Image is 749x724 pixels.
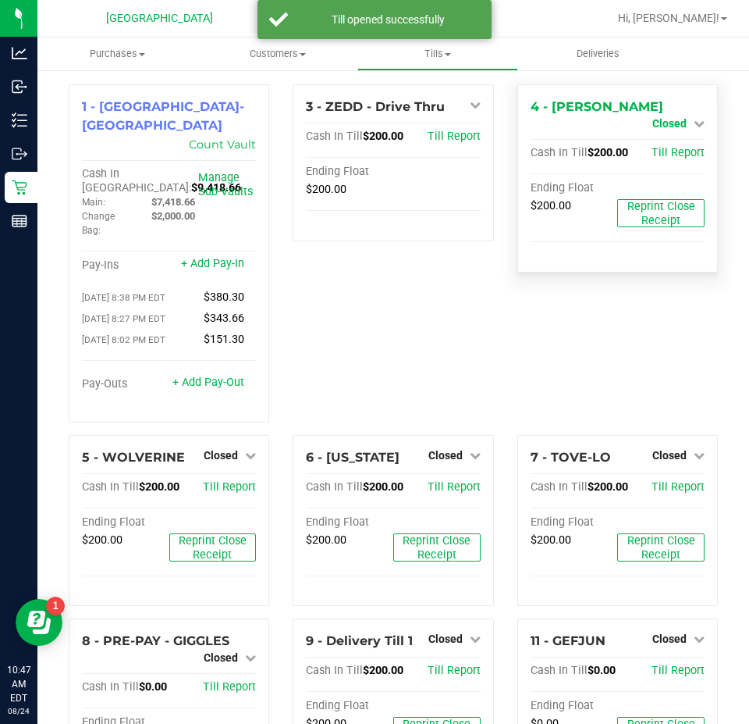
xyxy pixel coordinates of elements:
[181,257,244,270] a: + Add Pay-In
[46,597,65,615] iframe: Resource center unread badge
[139,480,179,494] span: $200.00
[82,680,139,694] span: Cash In Till
[204,651,238,664] span: Closed
[531,99,663,114] span: 4 - [PERSON_NAME]
[531,199,571,212] span: $200.00
[306,633,413,648] span: 9 - Delivery Till 1
[652,117,687,130] span: Closed
[652,633,687,645] span: Closed
[37,47,197,61] span: Purchases
[531,664,587,677] span: Cash In Till
[37,37,197,70] a: Purchases
[82,480,139,494] span: Cash In Till
[82,259,169,273] div: Pay-Ins
[627,200,695,227] span: Reprint Close Receipt
[306,480,363,494] span: Cash In Till
[357,37,517,70] a: Tills
[169,533,257,562] button: Reprint Close Receipt
[12,146,27,162] inline-svg: Outbound
[403,534,470,562] span: Reprint Close Receipt
[428,449,463,462] span: Closed
[363,130,403,143] span: $200.00
[139,680,167,694] span: $0.00
[363,664,403,677] span: $200.00
[189,137,256,152] a: Count Vault
[306,533,346,547] span: $200.00
[12,79,27,95] inline-svg: Inbound
[531,633,605,648] span: 11 - GEFJUN
[428,664,481,677] a: Till Report
[12,213,27,229] inline-svg: Reports
[151,210,195,222] span: $2,000.00
[204,312,244,325] span: $343.66
[306,450,399,465] span: 6 - [US_STATE]
[12,112,27,128] inline-svg: Inventory
[106,12,213,25] span: [GEOGRAPHIC_DATA]
[531,450,611,465] span: 7 - TOVE-LO
[82,292,165,303] span: [DATE] 8:38 PM EDT
[651,664,705,677] a: Till Report
[191,181,241,194] span: $9,418.66
[428,633,463,645] span: Closed
[82,99,244,133] span: 1 - [GEOGRAPHIC_DATA]-[GEOGRAPHIC_DATA]
[531,699,618,713] div: Ending Float
[82,515,169,530] div: Ending Float
[203,480,256,494] a: Till Report
[428,480,481,494] a: Till Report
[363,480,403,494] span: $200.00
[12,45,27,61] inline-svg: Analytics
[151,196,195,208] span: $7,418.66
[204,291,244,304] span: $380.30
[82,334,165,345] span: [DATE] 8:02 PM EDT
[306,130,363,143] span: Cash In Till
[627,534,695,562] span: Reprint Close Receipt
[617,199,705,227] button: Reprint Close Receipt
[306,183,346,196] span: $200.00
[393,533,481,562] button: Reprint Close Receipt
[587,664,616,677] span: $0.00
[16,599,62,646] iframe: Resource center
[531,480,587,494] span: Cash In Till
[358,47,516,61] span: Tills
[296,12,480,27] div: Till opened successfully
[197,37,357,70] a: Customers
[306,515,393,530] div: Ending Float
[179,534,247,562] span: Reprint Close Receipt
[203,680,256,694] a: Till Report
[428,130,481,143] a: Till Report
[82,533,122,547] span: $200.00
[618,12,719,24] span: Hi, [PERSON_NAME]!
[82,377,169,391] div: Pay-Outs
[306,99,445,114] span: 3 - ZEDD - Drive Thru
[198,171,253,198] a: Manage Sub-Vaults
[82,633,229,648] span: 8 - PRE-PAY - GIGGLES
[204,333,244,346] span: $151.30
[531,146,587,159] span: Cash In Till
[204,449,238,462] span: Closed
[7,663,30,705] p: 10:47 AM EDT
[82,167,191,194] span: Cash In [GEOGRAPHIC_DATA]:
[82,313,165,324] span: [DATE] 8:27 PM EDT
[82,211,115,236] span: Change Bag:
[651,480,705,494] a: Till Report
[172,376,244,389] a: + Add Pay-Out
[306,664,363,677] span: Cash In Till
[531,533,571,547] span: $200.00
[518,37,678,70] a: Deliveries
[82,197,105,208] span: Main:
[82,450,185,465] span: 5 - WOLVERINE
[7,705,30,717] p: 08/24
[306,165,393,179] div: Ending Float
[617,533,705,562] button: Reprint Close Receipt
[652,449,687,462] span: Closed
[651,146,705,159] a: Till Report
